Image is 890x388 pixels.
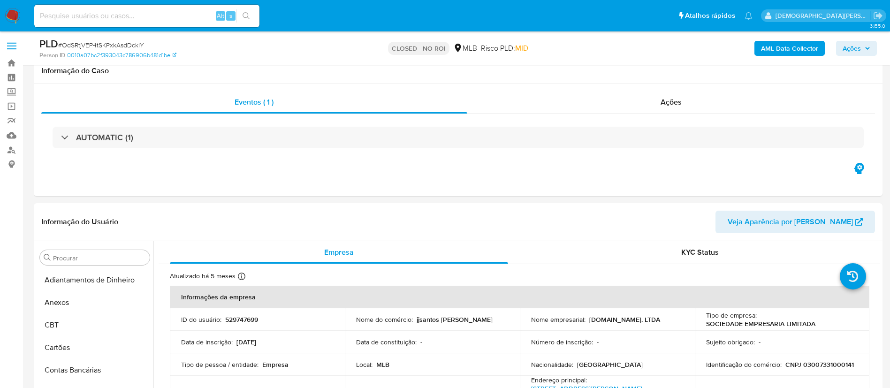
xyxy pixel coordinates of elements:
p: Número de inscrição : [531,338,593,346]
span: Veja Aparência por [PERSON_NAME] [728,211,853,233]
button: Adiantamentos de Dinheiro [36,269,153,291]
p: Tipo de empresa : [706,311,757,320]
p: Sujeito obrigado : [706,338,755,346]
p: [DOMAIN_NAME]. LTDA [589,315,660,324]
p: Atualizado há 5 meses [170,272,236,281]
p: - [420,338,422,346]
p: MLB [376,360,389,369]
p: ID do usuário : [181,315,221,324]
p: [DATE] [236,338,256,346]
h1: Informação do Caso [41,66,875,76]
span: Ações [661,97,682,107]
button: AML Data Collector [754,41,825,56]
p: 529747699 [225,315,258,324]
div: AUTOMATIC (1) [53,127,864,148]
p: Identificação do comércio : [706,360,782,369]
p: - [597,338,599,346]
p: Local : [356,360,373,369]
button: Ações [836,41,877,56]
span: s [229,11,232,20]
b: PLD [39,36,58,51]
th: Informações da empresa [170,286,869,308]
a: Notificações [745,12,753,20]
p: Tipo de pessoa / entidade : [181,360,259,369]
button: Anexos [36,291,153,314]
b: Person ID [39,51,65,60]
span: Risco PLD: [481,43,528,53]
input: Procurar [53,254,146,262]
span: KYC Status [681,247,719,258]
p: Nome do comércio : [356,315,413,324]
h1: Informação do Usuário [41,217,118,227]
a: Sair [873,11,883,21]
p: Empresa [262,360,289,369]
h3: AUTOMATIC (1) [76,132,133,143]
span: Atalhos rápidos [685,11,735,21]
button: Contas Bancárias [36,359,153,381]
button: search-icon [236,9,256,23]
p: - [759,338,761,346]
p: [GEOGRAPHIC_DATA] [577,360,643,369]
p: Data de inscrição : [181,338,233,346]
span: Eventos ( 1 ) [235,97,274,107]
input: Pesquise usuários ou casos... [34,10,259,22]
p: Data de constituição : [356,338,417,346]
button: Cartões [36,336,153,359]
p: thais.asantos@mercadolivre.com [776,11,870,20]
p: Nome empresarial : [531,315,586,324]
span: Empresa [324,247,354,258]
span: # OdSRtjVEP4tSKPxkAsdDckIY [58,40,144,50]
button: Veja Aparência por [PERSON_NAME] [715,211,875,233]
a: 0010a07bc2f393043c786906b481d1be [67,51,176,60]
p: CNPJ 03007331000141 [785,360,854,369]
span: Ações [843,41,861,56]
button: Procurar [44,254,51,261]
button: CBT [36,314,153,336]
p: jjsantos [PERSON_NAME] [417,315,493,324]
p: Nacionalidade : [531,360,573,369]
p: CLOSED - NO ROI [388,42,449,55]
div: MLB [453,43,477,53]
b: AML Data Collector [761,41,818,56]
span: Alt [217,11,224,20]
span: MID [515,43,528,53]
p: SOCIEDADE EMPRESARIA LIMITADA [706,320,815,328]
p: Endereço principal : [531,376,587,384]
